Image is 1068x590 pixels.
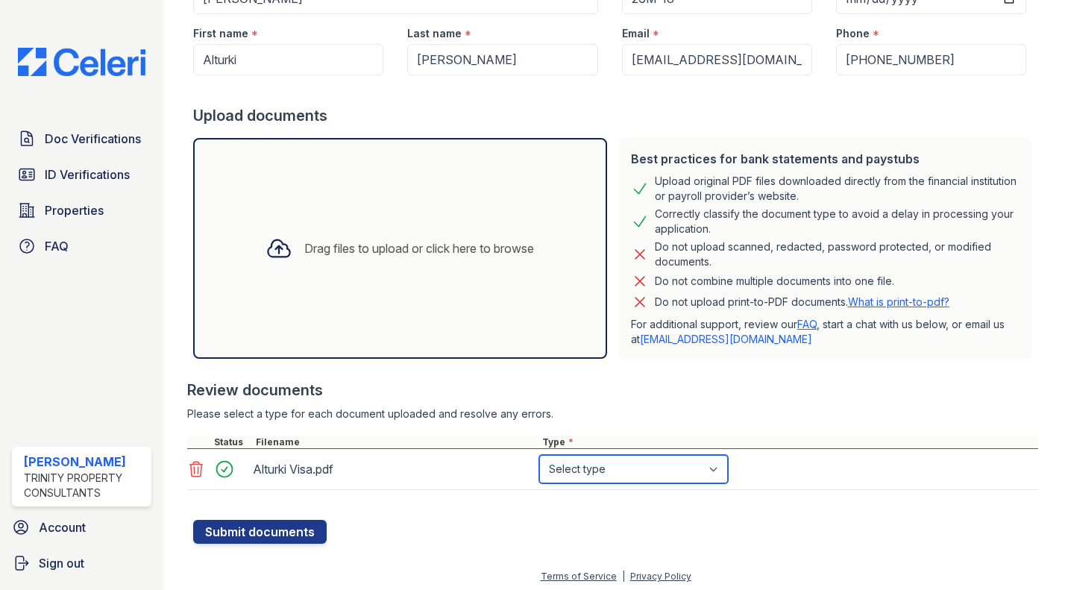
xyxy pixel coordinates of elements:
[304,239,534,257] div: Drag files to upload or click here to browse
[539,436,1038,448] div: Type
[848,295,949,308] a: What is print-to-pdf?
[622,571,625,582] div: |
[6,48,157,76] img: CE_Logo_Blue-a8612792a0a2168367f1c8372b55b34899dd931a85d93a1a3d3e32e68fde9ad4.png
[12,124,151,154] a: Doc Verifications
[836,26,870,41] label: Phone
[12,231,151,261] a: FAQ
[24,453,145,471] div: [PERSON_NAME]
[193,520,327,544] button: Submit documents
[193,26,248,41] label: First name
[45,237,69,255] span: FAQ
[12,160,151,189] a: ID Verifications
[6,548,157,578] a: Sign out
[541,571,617,582] a: Terms of Service
[253,436,539,448] div: Filename
[655,295,949,310] p: Do not upload print-to-PDF documents.
[45,166,130,183] span: ID Verifications
[211,436,253,448] div: Status
[12,195,151,225] a: Properties
[193,105,1038,126] div: Upload documents
[45,130,141,148] span: Doc Verifications
[407,26,462,41] label: Last name
[39,554,84,572] span: Sign out
[24,471,145,500] div: Trinity Property Consultants
[187,407,1038,421] div: Please select a type for each document uploaded and resolve any errors.
[631,317,1020,347] p: For additional support, review our , start a chat with us below, or email us at
[631,150,1020,168] div: Best practices for bank statements and paystubs
[187,380,1038,401] div: Review documents
[797,318,817,330] a: FAQ
[655,239,1020,269] div: Do not upload scanned, redacted, password protected, or modified documents.
[622,26,650,41] label: Email
[6,512,157,542] a: Account
[655,272,894,290] div: Do not combine multiple documents into one file.
[253,457,533,481] div: Alturki Visa.pdf
[640,333,812,345] a: [EMAIL_ADDRESS][DOMAIN_NAME]
[39,518,86,536] span: Account
[630,571,691,582] a: Privacy Policy
[655,174,1020,204] div: Upload original PDF files downloaded directly from the financial institution or payroll provider’...
[45,201,104,219] span: Properties
[655,207,1020,236] div: Correctly classify the document type to avoid a delay in processing your application.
